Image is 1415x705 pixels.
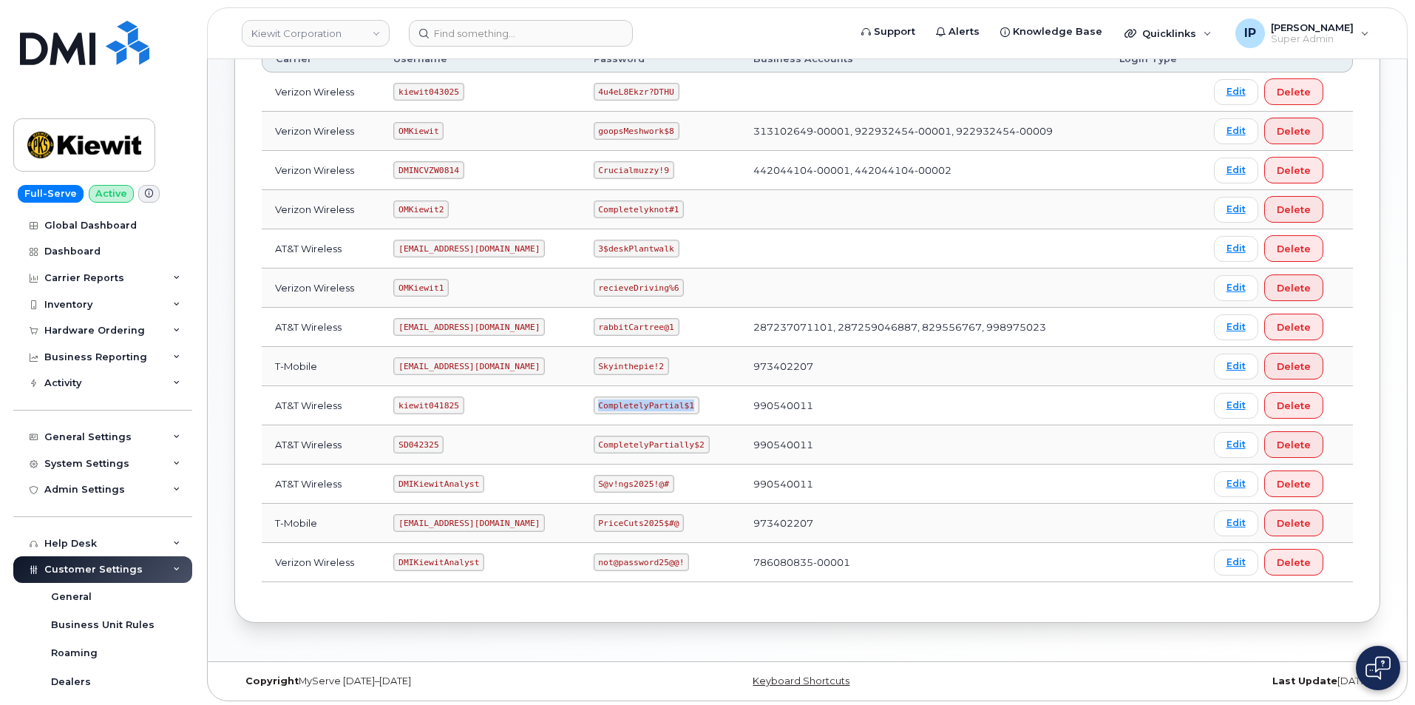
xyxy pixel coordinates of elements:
[1013,24,1102,39] span: Knowledge Base
[1214,158,1258,183] a: Edit
[753,675,849,687] a: Keyboard Shortcuts
[740,308,1106,347] td: 287237071101, 287259046887, 829556767, 998975023
[262,308,380,347] td: AT&T Wireless
[926,17,990,47] a: Alerts
[1264,392,1323,419] button: Delete
[740,465,1106,504] td: 990540011
[594,122,679,140] code: goopsMeshwork$8
[1214,236,1258,262] a: Edit
[1264,157,1323,183] button: Delete
[1277,516,1311,530] span: Delete
[1214,275,1258,301] a: Edit
[1365,656,1391,680] img: Open chat
[1264,118,1323,144] button: Delete
[1214,314,1258,340] a: Edit
[1277,556,1311,570] span: Delete
[1214,471,1258,497] a: Edit
[262,425,380,465] td: AT&T Wireless
[1271,33,1354,45] span: Super Admin
[245,675,299,687] strong: Copyright
[949,24,980,39] span: Alerts
[740,504,1106,543] td: 973402207
[740,543,1106,582] td: 786080835-00001
[1272,675,1337,687] strong: Last Update
[1264,431,1323,458] button: Delete
[1214,550,1258,576] a: Edit
[1214,197,1258,223] a: Edit
[1264,510,1323,536] button: Delete
[262,190,380,229] td: Verizon Wireless
[851,17,926,47] a: Support
[262,229,380,269] td: AT&T Wireless
[1264,353,1323,380] button: Delete
[1271,21,1354,33] span: [PERSON_NAME]
[1142,27,1196,39] span: Quicklinks
[393,122,444,140] code: OMKiewit
[1264,549,1323,576] button: Delete
[874,24,915,39] span: Support
[380,46,580,72] th: Username
[1264,274,1323,301] button: Delete
[393,161,464,179] code: DMINCVZW0814
[1277,85,1311,99] span: Delete
[740,151,1106,190] td: 442044104-00001, 442044104-00002
[594,318,679,336] code: rabbitCartree@1
[1114,18,1222,48] div: Quicklinks
[594,397,699,414] code: CompletelyPartial$1
[1264,78,1323,105] button: Delete
[393,514,545,532] code: [EMAIL_ADDRESS][DOMAIN_NAME]
[594,553,690,571] code: not@password25@@!
[998,675,1380,687] div: [DATE]
[1214,118,1258,144] a: Edit
[1264,314,1323,340] button: Delete
[1277,399,1311,413] span: Delete
[262,269,380,308] td: Verizon Wireless
[393,357,545,375] code: [EMAIL_ADDRESS][DOMAIN_NAME]
[594,279,685,297] code: recieveDriving%6
[1214,510,1258,536] a: Edit
[242,20,390,47] a: Kiewit Corporation
[1277,124,1311,138] span: Delete
[393,397,464,414] code: kiewit041825
[1214,393,1258,419] a: Edit
[393,83,464,101] code: kiewit043025
[594,436,710,453] code: CompletelyPartially$2
[580,46,740,72] th: Password
[262,386,380,425] td: AT&T Wireless
[262,543,380,582] td: Verizon Wireless
[1277,281,1311,295] span: Delete
[393,279,449,297] code: OMKiewit1
[1277,438,1311,452] span: Delete
[594,161,674,179] code: Crucialmuzzy!9
[1277,320,1311,334] span: Delete
[1277,203,1311,217] span: Delete
[1264,235,1323,262] button: Delete
[393,553,484,571] code: DMIKiewitAnalyst
[740,425,1106,465] td: 990540011
[990,17,1113,47] a: Knowledge Base
[393,240,545,257] code: [EMAIL_ADDRESS][DOMAIN_NAME]
[1264,196,1323,223] button: Delete
[393,436,444,453] code: SD042325
[1244,24,1256,42] span: IP
[262,112,380,151] td: Verizon Wireless
[262,151,380,190] td: Verizon Wireless
[262,72,380,112] td: Verizon Wireless
[594,514,685,532] code: PriceCuts2025$#@
[1214,432,1258,458] a: Edit
[1106,46,1201,72] th: Login Type
[1214,354,1258,380] a: Edit
[262,465,380,504] td: AT&T Wireless
[594,475,674,493] code: S@v!ngs2025!@#
[262,504,380,543] td: T-Mobile
[262,347,380,386] td: T-Mobile
[1277,477,1311,491] span: Delete
[262,46,380,72] th: Carrier
[1225,18,1380,48] div: Ione Partin
[594,200,685,218] code: Completelyknot#1
[594,240,679,257] code: 3$deskPlantwalk
[594,83,679,101] code: 4u4eL8Ekzr?DTHU
[234,675,617,687] div: MyServe [DATE]–[DATE]
[1214,79,1258,105] a: Edit
[409,20,633,47] input: Find something...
